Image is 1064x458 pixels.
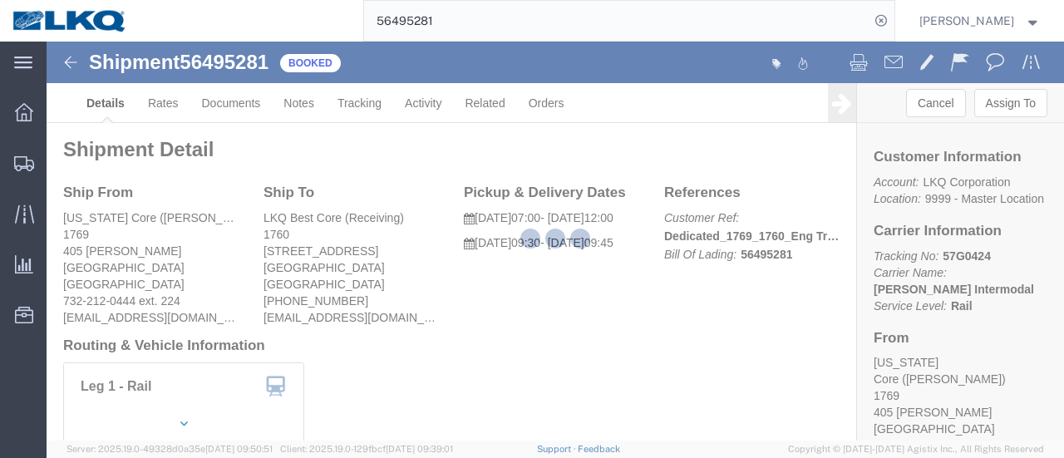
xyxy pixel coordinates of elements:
[578,444,620,454] a: Feedback
[66,444,273,454] span: Server: 2025.19.0-49328d0a35e
[12,8,128,33] img: logo
[788,442,1044,456] span: Copyright © [DATE]-[DATE] Agistix Inc., All Rights Reserved
[386,444,453,454] span: [DATE] 09:39:01
[280,444,453,454] span: Client: 2025.19.0-129fbcf
[537,444,579,454] a: Support
[364,1,869,41] input: Search for shipment number, reference number
[919,11,1042,31] button: [PERSON_NAME]
[919,12,1014,30] span: Marc Metzger
[205,444,273,454] span: [DATE] 09:50:51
